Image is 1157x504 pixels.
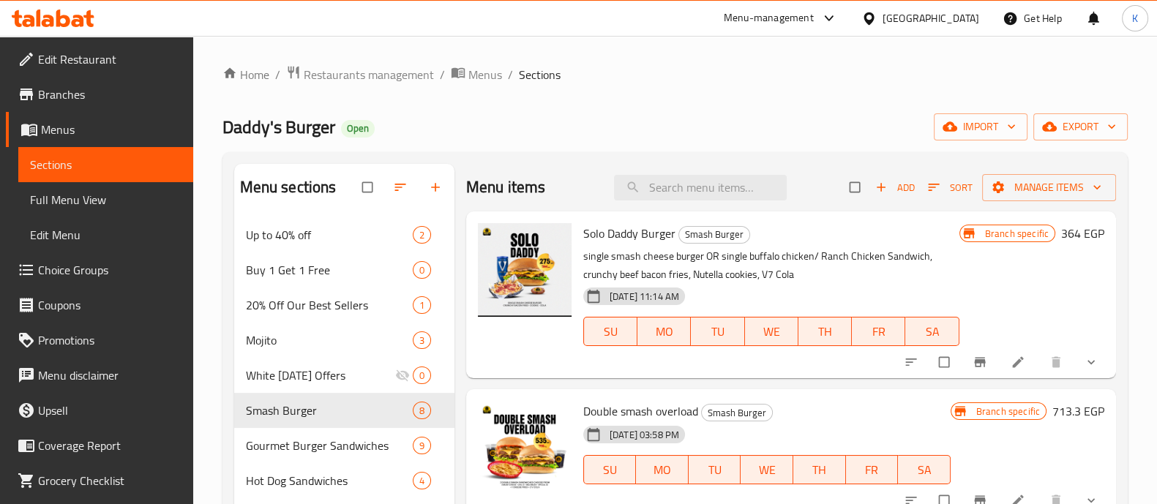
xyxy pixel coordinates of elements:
h2: Menu items [466,176,546,198]
button: delete [1040,346,1075,378]
div: White Friday Offers [246,366,395,384]
span: Edit Restaurant [38,50,181,68]
h6: 364 EGP [1061,223,1104,244]
span: Coupons [38,296,181,314]
div: items [413,331,431,349]
div: White [DATE] Offers0 [234,358,454,393]
a: Edit Menu [18,217,193,252]
button: FR [852,317,905,346]
div: Menu-management [724,10,814,27]
a: Restaurants management [286,65,434,84]
span: TH [804,321,846,342]
span: Choice Groups [38,261,181,279]
a: Choice Groups [6,252,193,287]
a: Edit Restaurant [6,42,193,77]
div: 20% Off Our Best Sellers [246,296,413,314]
span: Double smash overload [583,400,698,422]
span: Grocery Checklist [38,472,181,489]
span: Sections [30,156,181,173]
span: 1 [413,298,430,312]
div: Smash Burger [678,226,750,244]
span: 0 [413,263,430,277]
span: 3 [413,334,430,347]
button: TH [798,317,852,346]
svg: Inactive section [395,368,410,383]
span: Promotions [38,331,181,349]
span: Gourmet Burger Sandwiches [246,437,413,454]
span: FR [858,321,899,342]
span: 9 [413,439,430,453]
span: Smash Burger [246,402,413,419]
span: Branch specific [970,405,1046,418]
a: Menus [451,65,502,84]
span: Up to 40% off [246,226,413,244]
span: SU [590,321,632,342]
li: / [508,66,513,83]
div: items [413,472,431,489]
button: Branch-specific-item [964,346,999,378]
a: Coupons [6,287,193,323]
span: FR [852,459,893,481]
span: Add item [872,176,918,199]
span: MO [643,321,685,342]
span: Branch specific [979,227,1055,241]
span: Select to update [930,348,961,376]
span: export [1045,118,1116,136]
a: Full Menu View [18,182,193,217]
div: items [413,437,431,454]
span: Sort items [918,176,982,199]
span: Select all sections [353,173,384,201]
button: MO [637,317,691,346]
span: Full Menu View [30,191,181,208]
span: TU [697,321,738,342]
button: SA [898,455,951,484]
span: SA [911,321,953,342]
span: Edit Menu [30,226,181,244]
a: Home [222,66,269,83]
span: Branches [38,86,181,103]
input: search [614,175,787,200]
a: Menu disclaimer [6,358,193,393]
span: Smash Burger [702,405,772,421]
div: [GEOGRAPHIC_DATA] [883,10,979,26]
span: Solo Daddy Burger [583,222,675,244]
div: 20% Off Our Best Sellers1 [234,287,454,323]
span: Smash Burger [679,226,749,243]
span: Daddy's Burger [222,110,335,143]
button: TU [689,455,741,484]
button: export [1033,113,1128,140]
span: Sort [928,179,973,196]
div: Buy 1 Get 1 Free0 [234,252,454,287]
span: Open [341,122,375,135]
nav: breadcrumb [222,65,1128,84]
button: SU [583,317,637,346]
span: Coverage Report [38,437,181,454]
div: Smash Burger [701,404,773,421]
div: items [413,226,431,244]
h6: 713.3 EGP [1052,401,1104,421]
a: Branches [6,77,193,112]
span: MO [642,459,683,481]
button: TU [691,317,744,346]
a: Edit menu item [1011,355,1028,369]
span: Select section [841,173,872,201]
span: 4 [413,474,430,488]
div: Smash Burger8 [234,393,454,428]
h2: Menu sections [240,176,337,198]
span: Hot Dog Sandwiches [246,472,413,489]
button: import [934,113,1027,140]
li: / [275,66,280,83]
div: items [413,366,431,384]
span: Sections [519,66,561,83]
span: Menu disclaimer [38,366,181,384]
div: items [413,296,431,314]
span: Upsell [38,402,181,419]
span: 2 [413,228,430,242]
a: Coverage Report [6,428,193,463]
span: TU [694,459,735,481]
img: Solo Daddy Burger [478,223,572,317]
span: 8 [413,404,430,418]
span: SU [590,459,630,481]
